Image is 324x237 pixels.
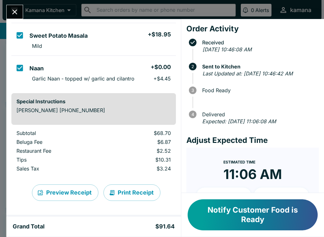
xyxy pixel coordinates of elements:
[16,148,99,154] p: Restaurant Fee
[202,70,293,77] em: Last Updated at: [DATE] 10:46:42 AM
[186,136,319,145] h4: Adjust Expected Time
[109,130,171,136] p: $68.70
[199,87,319,93] span: Food Ready
[29,65,44,72] h5: Naan
[151,63,171,71] h5: + $0.00
[199,64,319,69] span: Sent to Kitchen
[32,184,98,201] button: Preview Receipt
[191,64,194,69] text: 2
[191,88,194,93] text: 3
[11,130,176,174] table: orders table
[191,112,194,117] text: 4
[7,5,23,19] button: Close
[16,139,99,145] p: Beluga Fee
[196,188,252,203] button: + 10
[109,157,171,163] p: $10.31
[16,107,171,113] p: [PERSON_NAME] [PHONE_NUMBER]
[103,184,160,201] button: Print Receipt
[109,139,171,145] p: $6.87
[202,118,276,125] em: Expected: [DATE] 11:06:08 AM
[223,166,282,183] time: 11:06 AM
[199,112,319,117] span: Delivered
[16,98,171,105] h6: Special Instructions
[155,223,175,230] h5: $91.64
[16,130,99,136] p: Subtotal
[32,43,42,49] p: Mild
[148,31,171,38] h5: + $18.95
[202,46,252,53] em: [DATE] 10:46:08 AM
[32,75,134,82] p: Garlic Naan - topped w/ garlic and cilantro
[199,40,319,45] span: Received
[29,32,88,40] h5: Sweet Potato Masala
[16,165,99,172] p: Sales Tax
[186,24,319,34] h4: Order Activity
[153,75,171,82] p: + $4.45
[109,165,171,172] p: $3.24
[109,148,171,154] p: $2.52
[13,223,45,230] h5: Grand Total
[223,160,255,164] span: Estimated Time
[16,157,99,163] p: Tips
[254,188,309,203] button: + 20
[188,199,318,230] button: Notify Customer Food is Ready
